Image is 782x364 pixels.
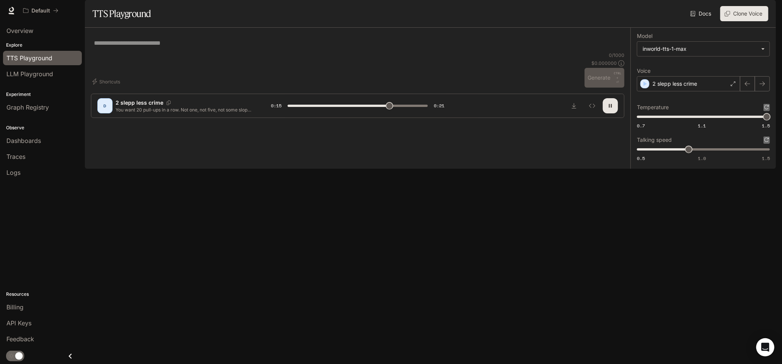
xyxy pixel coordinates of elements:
div: Open Intercom Messenger [756,338,774,356]
button: Reset to default [763,104,770,111]
p: 0 / 1000 [609,52,624,58]
span: 0.5 [637,155,645,162]
span: 1.1 [698,122,706,129]
button: All workspaces [20,3,62,18]
p: Talking speed [637,137,672,143]
span: 1.5 [762,122,770,129]
button: Copy Voice ID [163,100,174,105]
div: D [99,100,111,112]
span: 0.7 [637,122,645,129]
p: 2 slepp less crime [116,99,163,107]
h1: TTS Playground [92,6,151,21]
button: Reset to default [763,136,770,144]
button: Download audio [566,98,582,113]
div: inworld-tts-1-max [637,42,769,56]
p: Default [31,8,50,14]
span: 0:15 [271,102,282,110]
p: Model [637,33,652,39]
p: $ 0.000000 [591,60,617,66]
button: Shortcuts [91,75,123,88]
span: 0:21 [434,102,444,110]
p: 2 slepp less crime [652,80,697,88]
p: Voice [637,68,651,74]
button: Clone Voice [720,6,768,21]
p: You want 20 pull-ups in a row. Not one, not five, not some sloppy chicken wing attempt where you ... [116,107,253,113]
a: Docs [689,6,714,21]
button: Inspect [585,98,600,113]
p: Temperature [637,105,669,110]
span: 1.5 [762,155,770,162]
span: 1.0 [698,155,706,162]
div: inworld-tts-1-max [643,45,757,53]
